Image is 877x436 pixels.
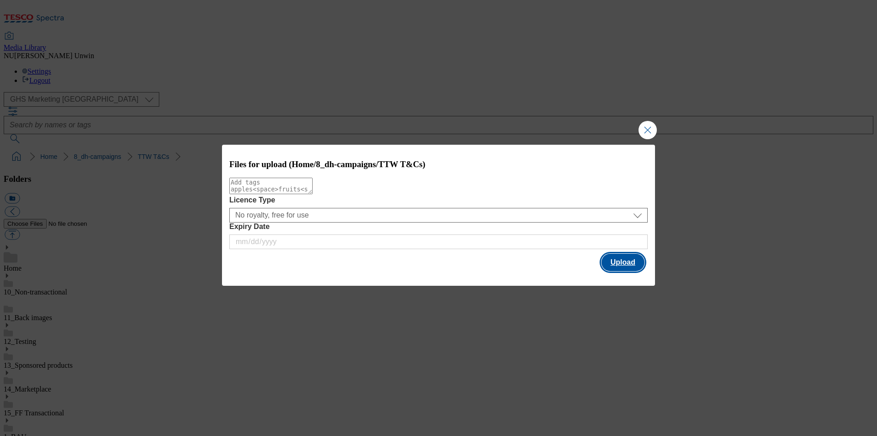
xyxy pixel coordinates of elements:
[229,196,648,204] label: Licence Type
[222,145,655,286] div: Modal
[229,159,648,169] h3: Files for upload (Home/8_dh-campaigns/TTW T&Cs)
[639,121,657,139] button: Close Modal
[229,223,648,231] label: Expiry Date
[601,254,644,271] button: Upload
